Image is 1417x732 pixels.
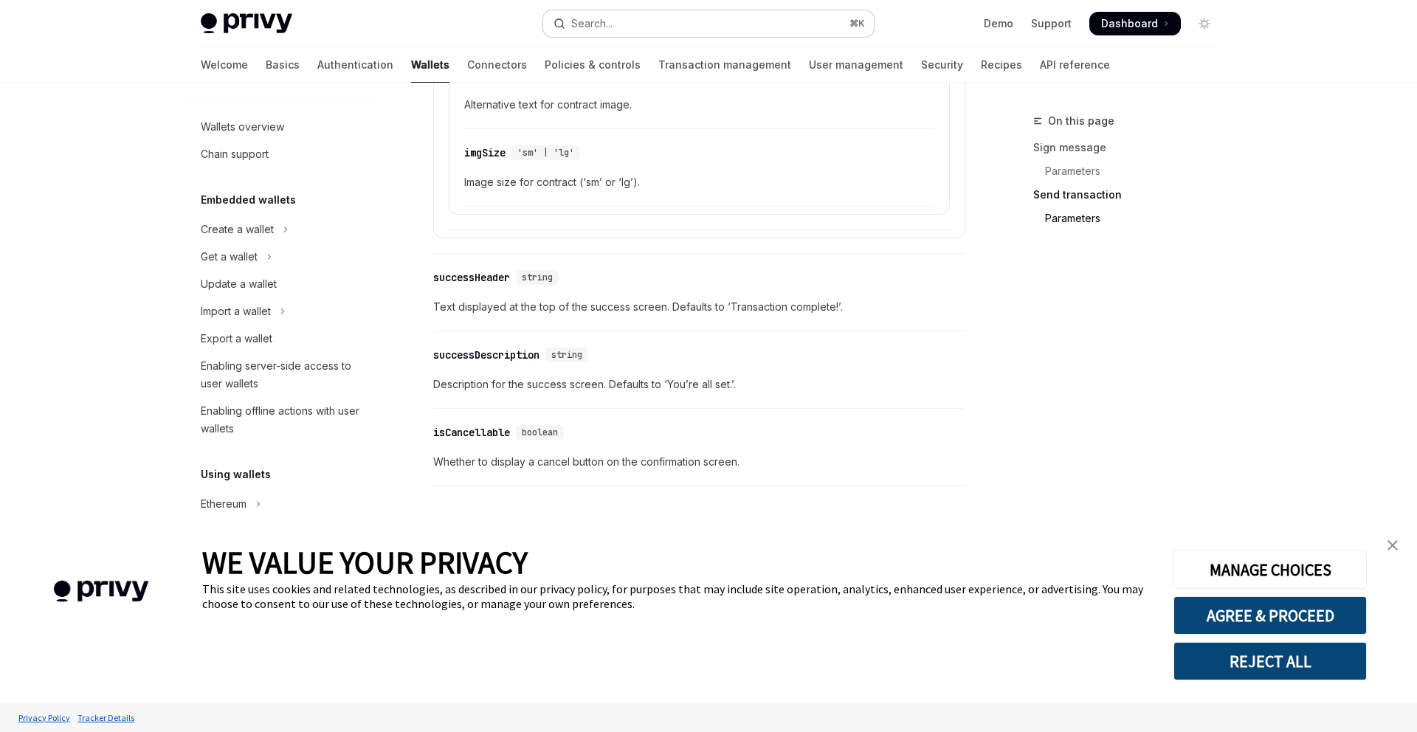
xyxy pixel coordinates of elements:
[1033,207,1228,230] a: Parameters
[571,15,613,32] div: Search...
[1033,136,1228,159] a: Sign message
[74,705,138,731] a: Tracker Details
[1101,16,1158,31] span: Dashboard
[201,191,296,209] h5: Embedded wallets
[522,272,553,283] span: string
[1173,550,1367,589] button: MANAGE CHOICES
[201,330,272,348] div: Export a wallet
[189,244,378,270] button: Toggle Get a wallet section
[201,495,246,513] div: Ethereum
[433,348,539,362] div: successDescription
[189,518,378,545] button: Toggle Solana section
[201,275,277,293] div: Update a wallet
[1173,642,1367,680] button: REJECT ALL
[464,96,934,114] span: Alternative text for contract image.
[658,47,791,83] a: Transaction management
[1040,47,1110,83] a: API reference
[15,705,74,731] a: Privacy Policy
[411,47,449,83] a: Wallets
[201,221,274,238] div: Create a wallet
[201,118,284,136] div: Wallets overview
[189,298,378,325] button: Toggle Import a wallet section
[433,425,510,440] div: isCancellable
[467,47,527,83] a: Connectors
[189,353,378,397] a: Enabling server-side access to user wallets
[266,47,300,83] a: Basics
[201,145,269,163] div: Chain support
[317,47,393,83] a: Authentication
[201,466,271,483] h5: Using wallets
[545,47,641,83] a: Policies & controls
[189,398,378,442] a: Enabling offline actions with user wallets
[433,453,965,471] span: Whether to display a cancel button on the confirmation screen.
[464,145,506,160] div: imgSize
[1031,16,1072,31] a: Support
[189,271,378,297] a: Update a wallet
[849,18,865,30] span: ⌘ K
[1048,112,1114,130] span: On this page
[189,141,378,168] a: Chain support
[189,325,378,352] a: Export a wallet
[433,298,965,316] span: Text displayed at the top of the success screen. Defaults to ‘Transaction complete!’.
[1387,540,1398,550] img: close banner
[201,47,248,83] a: Welcome
[201,303,271,320] div: Import a wallet
[984,16,1013,31] a: Demo
[202,543,528,581] span: WE VALUE YOUR PRIVACY
[551,349,582,361] span: string
[1033,159,1228,183] a: Parameters
[202,581,1151,611] div: This site uses cookies and related technologies, as described in our privacy policy, for purposes...
[1033,183,1228,207] a: Send transaction
[433,270,510,285] div: successHeader
[1193,12,1216,35] button: Toggle dark mode
[1089,12,1181,35] a: Dashboard
[981,47,1022,83] a: Recipes
[1378,531,1407,560] a: close banner
[921,47,963,83] a: Security
[464,173,934,191] span: Image size for contract (‘sm’ or ‘lg’).
[201,248,258,266] div: Get a wallet
[433,376,965,393] span: Description for the success screen. Defaults to ‘You’re all set.’.
[201,402,369,438] div: Enabling offline actions with user wallets
[189,216,378,243] button: Toggle Create a wallet section
[201,357,369,393] div: Enabling server-side access to user wallets
[517,147,574,159] span: 'sm' | 'lg'
[522,427,558,438] span: boolean
[22,559,180,624] img: company logo
[1173,596,1367,635] button: AGREE & PROCEED
[189,491,378,517] button: Toggle Ethereum section
[201,13,292,34] img: light logo
[189,114,378,140] a: Wallets overview
[543,10,874,37] button: Open search
[809,47,903,83] a: User management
